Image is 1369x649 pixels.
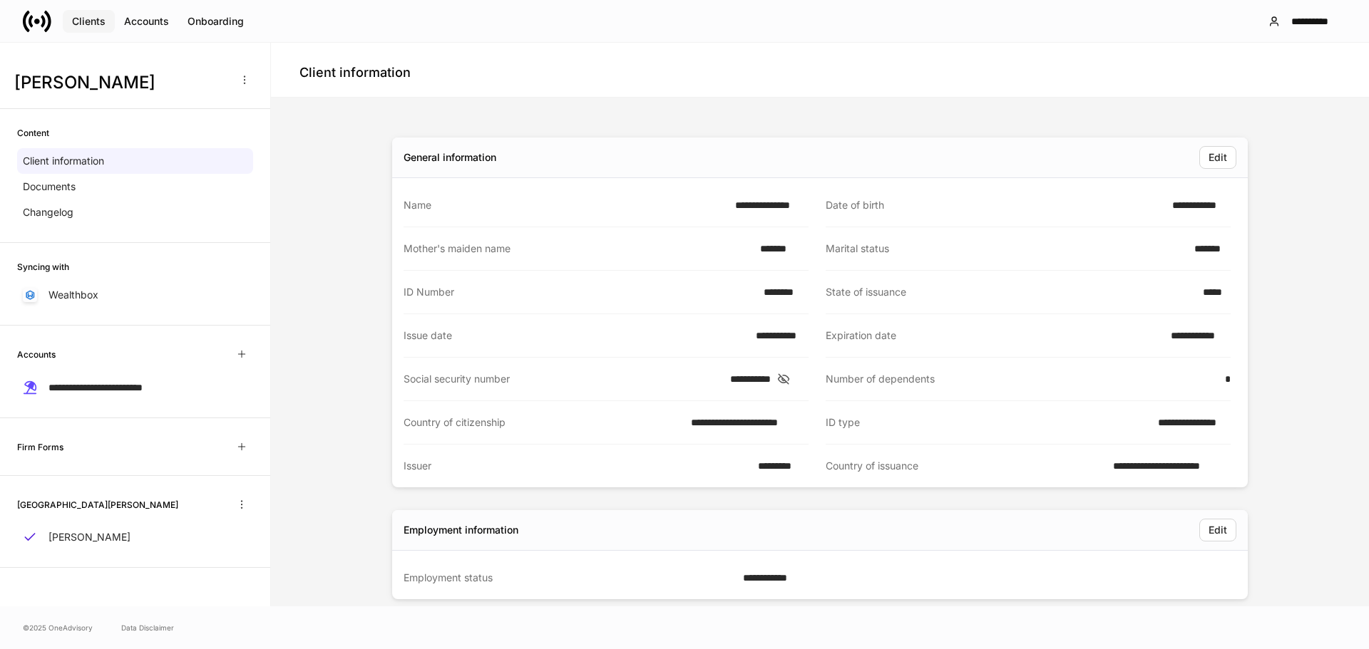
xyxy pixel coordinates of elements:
[1199,519,1236,541] button: Edit
[17,126,49,140] h6: Content
[404,198,727,212] div: Name
[299,64,411,81] h4: Client information
[23,180,76,194] p: Documents
[1199,146,1236,169] button: Edit
[826,459,1104,473] div: Country of issuance
[63,10,115,33] button: Clients
[23,154,104,168] p: Client information
[121,622,174,633] a: Data Disclaimer
[48,288,98,302] p: Wealthbox
[124,14,169,28] div: Accounts
[17,260,69,274] h6: Syncing with
[826,328,1162,343] div: Expiration date
[188,14,244,28] div: Onboarding
[17,199,253,225] a: Changelog
[826,285,1194,299] div: State of issuance
[826,198,1164,212] div: Date of birth
[404,328,747,343] div: Issue date
[404,150,496,165] div: General information
[17,348,56,361] h6: Accounts
[404,285,755,299] div: ID Number
[404,523,518,537] div: Employment information
[826,242,1186,256] div: Marital status
[17,174,253,199] a: Documents
[17,498,178,512] h6: [GEOGRAPHIC_DATA][PERSON_NAME]
[404,459,749,473] div: Issuer
[14,71,227,94] h3: [PERSON_NAME]
[178,10,253,33] button: Onboarding
[404,415,682,430] div: Country of citizenship
[404,242,752,256] div: Mother's maiden name
[1209,150,1227,165] div: Edit
[72,14,106,28] div: Clients
[1209,523,1227,537] div: Edit
[404,571,734,585] div: Employment status
[23,205,73,219] p: Changelog
[115,10,178,33] button: Accounts
[17,148,253,174] a: Client information
[23,622,93,633] span: © 2025 OneAdvisory
[17,282,253,308] a: Wealthbox
[17,440,63,454] h6: Firm Forms
[826,372,1216,386] div: Number of dependents
[17,524,253,550] a: [PERSON_NAME]
[826,415,1149,430] div: ID type
[48,530,130,544] p: [PERSON_NAME]
[404,372,722,386] div: Social security number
